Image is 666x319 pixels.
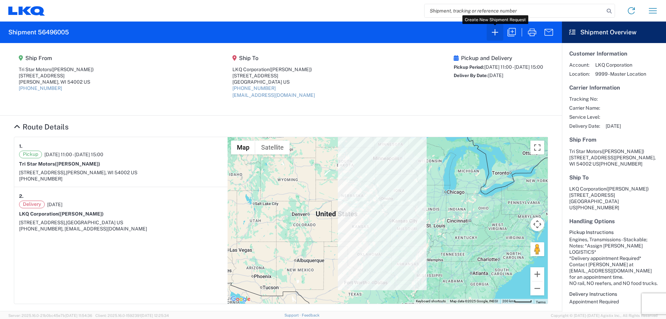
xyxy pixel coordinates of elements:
[569,186,659,211] address: [GEOGRAPHIC_DATA] US
[66,220,123,225] span: [GEOGRAPHIC_DATA] US
[19,73,94,79] div: [STREET_ADDRESS]
[488,73,503,78] span: [DATE]
[19,220,66,225] span: [STREET_ADDRESS],
[270,67,312,72] span: ([PERSON_NAME])
[232,55,315,61] h5: Ship To
[530,217,544,231] button: Map camera controls
[232,92,315,98] a: [EMAIL_ADDRESS][DOMAIN_NAME]
[19,142,23,151] strong: 1.
[606,186,649,192] span: ([PERSON_NAME])
[232,73,315,79] div: [STREET_ADDRESS]
[569,218,659,225] h5: Handling Options
[454,65,484,70] span: Pickup Period:
[500,299,534,304] button: Map Scale: 200 km per 47 pixels
[302,313,319,317] a: Feedback
[569,186,649,198] span: LKQ Corporation [STREET_ADDRESS]
[19,211,104,217] strong: LKQ Corporation
[569,136,659,143] h5: Ship From
[65,313,92,318] span: [DATE] 11:54:36
[55,161,100,167] span: ([PERSON_NAME])
[530,242,544,256] button: Drag Pegman onto the map to open Street View
[19,176,223,182] div: [PHONE_NUMBER]
[569,71,590,77] span: Location:
[576,205,619,210] span: [PHONE_NUMBER]
[602,149,644,154] span: ([PERSON_NAME])
[232,79,315,85] div: [GEOGRAPHIC_DATA] US
[530,141,544,154] button: Toggle fullscreen view
[51,67,94,72] span: ([PERSON_NAME])
[484,64,543,70] span: [DATE] 11:00 - [DATE] 15:00
[606,123,621,129] span: [DATE]
[450,299,498,303] span: Map data ©2025 Google, INEGI
[599,161,642,167] span: [PHONE_NUMBER]
[569,62,590,68] span: Account:
[44,151,103,158] span: [DATE] 11:00 - [DATE] 15:00
[8,313,92,318] span: Server: 2025.16.0-21b0bc45e7b
[229,295,252,304] a: Open this area in Google Maps (opens a new window)
[595,62,646,68] span: LKQ Corporation
[562,22,666,43] header: Shipment Overview
[14,123,69,131] a: Hide Details
[229,295,252,304] img: Google
[19,170,66,175] span: [STREET_ADDRESS],
[569,123,600,129] span: Delivery Date:
[232,66,315,73] div: LKQ Corporation
[536,300,546,304] a: Terms
[569,96,600,102] span: Tracking No:
[66,170,137,175] span: [PERSON_NAME], WI 54002 US
[569,114,600,120] span: Service Level:
[416,299,446,304] button: Keyboard shortcuts
[232,85,276,91] a: [PHONE_NUMBER]
[569,149,602,154] span: Tri Star Motors
[19,192,24,201] strong: 2.
[95,313,169,318] span: Client: 2025.16.0-1592391
[569,229,659,235] h6: Pickup Instructions
[569,148,659,167] address: [PERSON_NAME], WI 54002 US
[8,28,69,36] h2: Shipment 56496005
[569,105,600,111] span: Carrier Name:
[284,313,302,317] a: Support
[569,50,659,57] h5: Customer Information
[569,299,659,305] div: Appointment Required
[141,313,169,318] span: [DATE] 12:25:34
[551,312,658,319] span: Copyright © [DATE]-[DATE] Agistix Inc., All Rights Reserved
[255,141,290,154] button: Show satellite imagery
[595,71,646,77] span: 9999 - Master Location
[19,66,94,73] div: Tri Star Motors
[530,267,544,281] button: Zoom in
[231,141,255,154] button: Show street map
[454,55,543,61] h5: Pickup and Delivery
[19,161,100,167] strong: Tri Star Motors
[19,151,42,158] span: Pickup
[19,226,223,232] div: [PHONE_NUMBER], [EMAIL_ADDRESS][DOMAIN_NAME]
[569,236,659,286] div: Engines, Transmissions - Stackable; Notes: *Assign [PERSON_NAME] LOGISTICS* *Delivery appointment...
[58,211,104,217] span: ([PERSON_NAME])
[19,55,94,61] h5: Ship From
[425,4,604,17] input: Shipment, tracking or reference number
[569,174,659,181] h5: Ship To
[569,155,615,160] span: [STREET_ADDRESS]
[19,201,45,208] span: Delivery
[19,79,94,85] div: [PERSON_NAME], WI 54002 US
[530,282,544,295] button: Zoom out
[569,291,659,297] h6: Delivery Instructions
[569,84,659,91] h5: Carrier Information
[47,201,62,208] span: [DATE]
[454,73,488,78] span: Deliver By Date:
[502,299,514,303] span: 200 km
[19,85,62,91] a: [PHONE_NUMBER]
